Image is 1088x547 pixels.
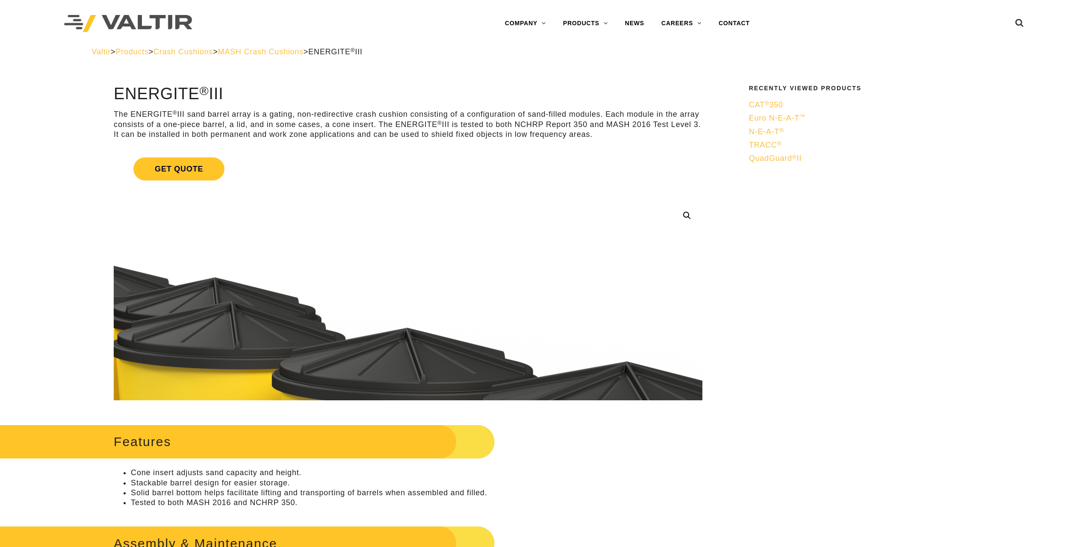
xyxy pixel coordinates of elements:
[749,101,783,109] span: CAT 350
[64,15,192,33] img: Valtir
[131,468,702,478] li: Cone insert adjusts sand capacity and height.
[749,140,991,150] a: TRACC®
[749,100,991,110] a: CAT®350
[92,47,111,56] a: Valtir
[131,478,702,488] li: Stackable barrel design for easier storage.
[114,85,702,103] h1: ENERGITE III
[749,141,782,149] span: TRACC
[616,15,653,32] a: NEWS
[218,47,304,56] a: MASH Crash Cushions
[131,498,702,508] li: Tested to both MASH 2016 and NCHRP 350.
[133,157,224,180] span: Get Quote
[114,147,702,191] a: Get Quote
[653,15,710,32] a: CAREERS
[92,47,997,57] div: > > > >
[777,140,782,147] sup: ®
[749,113,991,123] a: Euro N-E-A-T™
[749,85,991,92] h2: Recently Viewed Products
[799,113,805,120] sup: ™
[308,47,363,56] span: ENERGITE III
[115,47,148,56] a: Products
[779,127,784,133] sup: ®
[173,109,177,116] sup: ®
[351,47,355,53] sup: ®
[792,154,797,160] sup: ®
[437,120,442,126] sup: ®
[114,109,702,139] p: The ENERGITE III sand barrel array is a gating, non-redirective crash cushion consisting of a con...
[749,154,802,163] span: QuadGuard II
[749,154,991,163] a: QuadGuard®II
[710,15,758,32] a: CONTACT
[749,127,784,136] span: N-E-A-T
[153,47,213,56] a: Crash Cushions
[749,127,991,137] a: N-E-A-T®
[496,15,554,32] a: COMPANY
[131,488,702,498] li: Solid barrel bottom helps facilitate lifting and transporting of barrels when assembled and filled.
[200,84,209,98] sup: ®
[765,100,770,106] sup: ®
[749,114,806,122] span: Euro N-E-A-T
[554,15,616,32] a: PRODUCTS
